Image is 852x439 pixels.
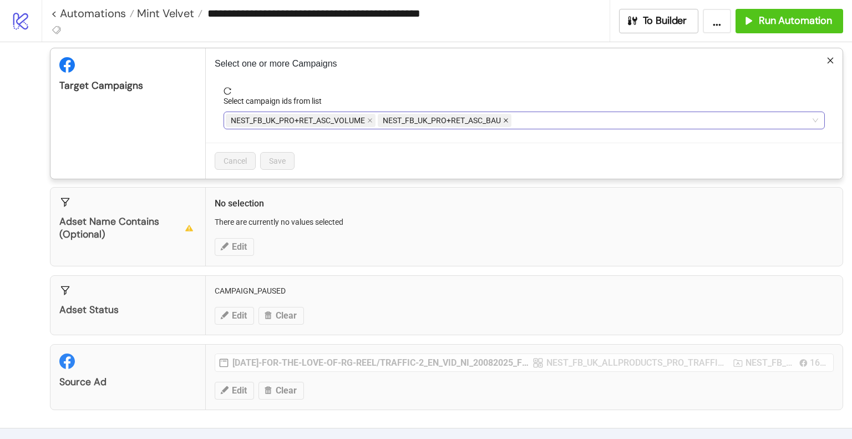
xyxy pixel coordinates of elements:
[51,8,134,19] a: < Automations
[503,118,509,123] span: close
[378,114,511,127] span: NEST_FB_UK_PRO+RET_ASC_BAU
[231,114,365,127] span: NEST_FB_UK_PRO+RET_ASC_VOLUME
[703,9,731,33] button: ...
[134,6,194,21] span: Mint Velvet
[215,57,834,70] p: Select one or more Campaigns
[59,79,196,92] div: Target Campaigns
[224,87,825,95] span: reload
[383,114,501,127] span: NEST_FB_UK_PRO+RET_ASC_BAU
[215,152,256,170] button: Cancel
[736,9,843,33] button: Run Automation
[759,14,832,27] span: Run Automation
[134,8,202,19] a: Mint Velvet
[619,9,699,33] button: To Builder
[260,152,295,170] button: Save
[367,118,373,123] span: close
[643,14,687,27] span: To Builder
[226,114,376,127] span: NEST_FB_UK_PRO+RET_ASC_VOLUME
[826,57,834,64] span: close
[224,95,329,107] label: Select campaign ids from list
